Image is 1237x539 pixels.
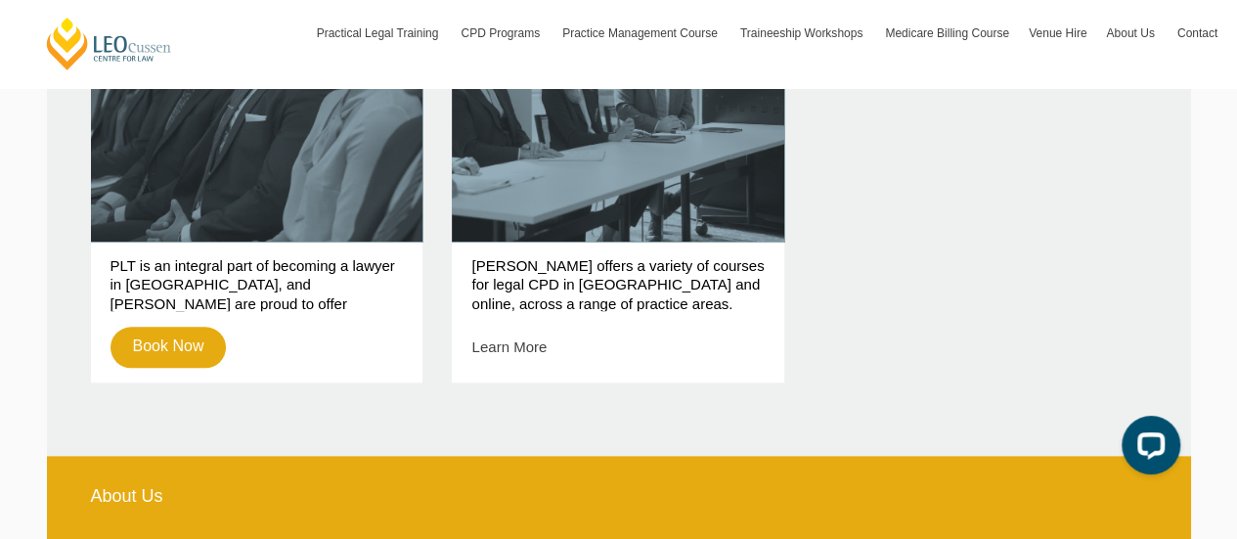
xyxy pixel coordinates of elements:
[730,5,875,62] a: Traineeship Workshops
[307,5,452,62] a: Practical Legal Training
[1168,5,1227,62] a: Contact
[875,5,1019,62] a: Medicare Billing Course
[110,256,404,311] p: PLT is an integral part of becoming a lawyer in [GEOGRAPHIC_DATA], and [PERSON_NAME] are proud to...
[471,256,765,311] p: [PERSON_NAME] offers a variety of courses for legal CPD in [GEOGRAPHIC_DATA] and online, across a...
[552,5,730,62] a: Practice Management Course
[44,16,174,71] a: [PERSON_NAME] Centre for Law
[1096,5,1167,62] a: About Us
[471,338,547,355] a: Learn More
[451,5,552,62] a: CPD Programs
[1106,408,1188,490] iframe: LiveChat chat widget
[1019,5,1096,62] a: Venue Hire
[110,327,227,368] a: Book Now
[91,487,1147,507] h6: About Us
